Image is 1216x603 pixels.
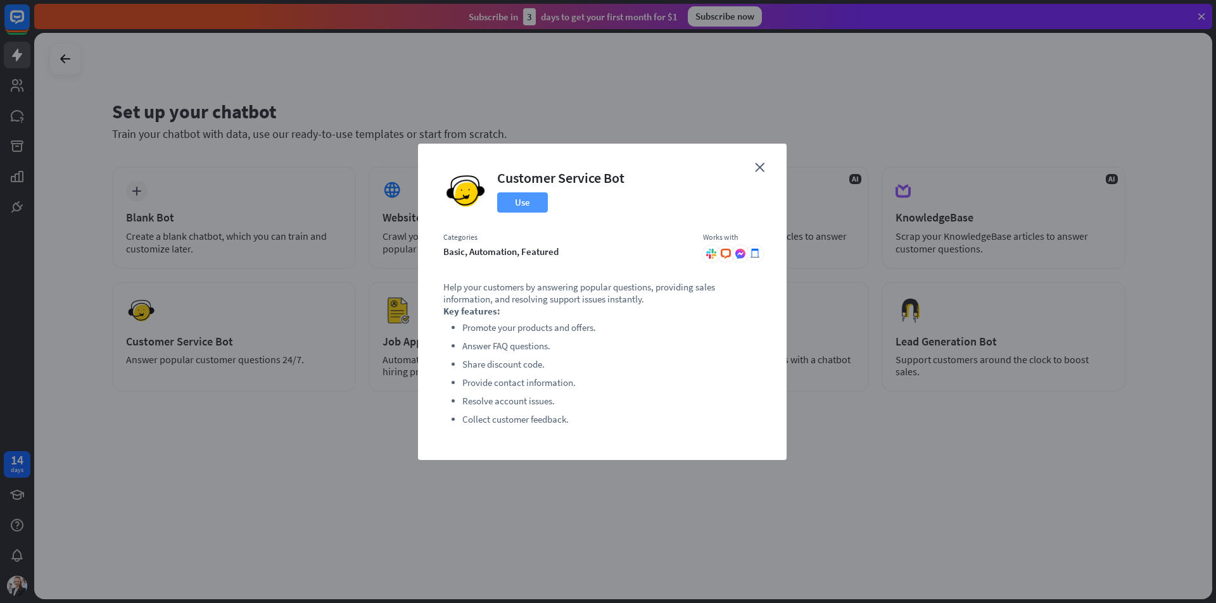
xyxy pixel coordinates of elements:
div: basic, automation, featured [443,246,690,258]
button: Open LiveChat chat widget [10,5,48,43]
li: Collect customer feedback. [462,412,761,427]
li: Promote your products and offers. [462,320,761,335]
div: Customer Service Bot [497,169,624,187]
div: Categories [443,232,690,242]
div: Works with [703,232,761,242]
button: Use [497,192,548,213]
li: Answer FAQ questions. [462,339,761,354]
strong: Key features: [443,305,500,317]
li: Resolve account issues. [462,394,761,409]
i: close [755,163,764,172]
li: Share discount code. [462,357,761,372]
img: Customer Service Bot [443,169,488,213]
p: Help your customers by answering popular questions, providing sales information, and resolving su... [443,281,761,305]
li: Provide contact information. [462,375,761,390]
